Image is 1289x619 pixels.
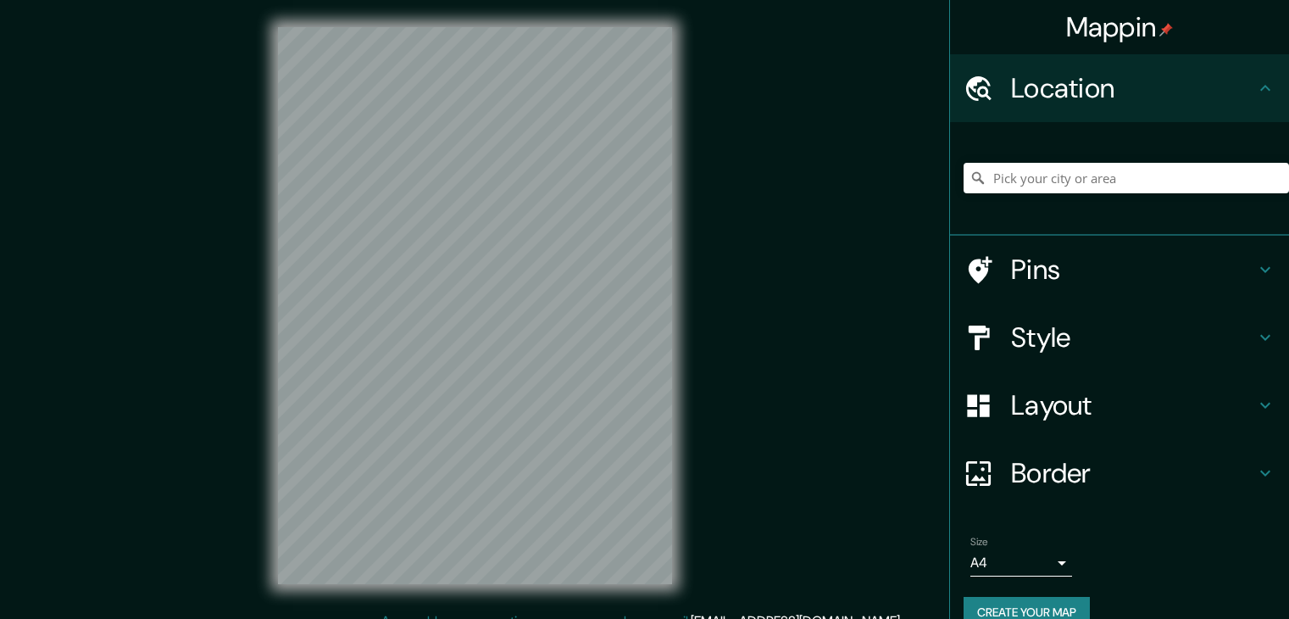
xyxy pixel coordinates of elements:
h4: Border [1011,456,1255,490]
h4: Style [1011,321,1255,354]
h4: Pins [1011,253,1255,287]
div: Layout [950,371,1289,439]
div: Style [950,304,1289,371]
div: Location [950,54,1289,122]
input: Pick your city or area [964,163,1289,193]
div: A4 [970,549,1072,577]
div: Pins [950,236,1289,304]
label: Size [970,535,988,549]
canvas: Map [278,27,672,584]
h4: Layout [1011,388,1255,422]
h4: Mappin [1066,10,1174,44]
img: pin-icon.png [1159,23,1173,36]
div: Border [950,439,1289,507]
h4: Location [1011,71,1255,105]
